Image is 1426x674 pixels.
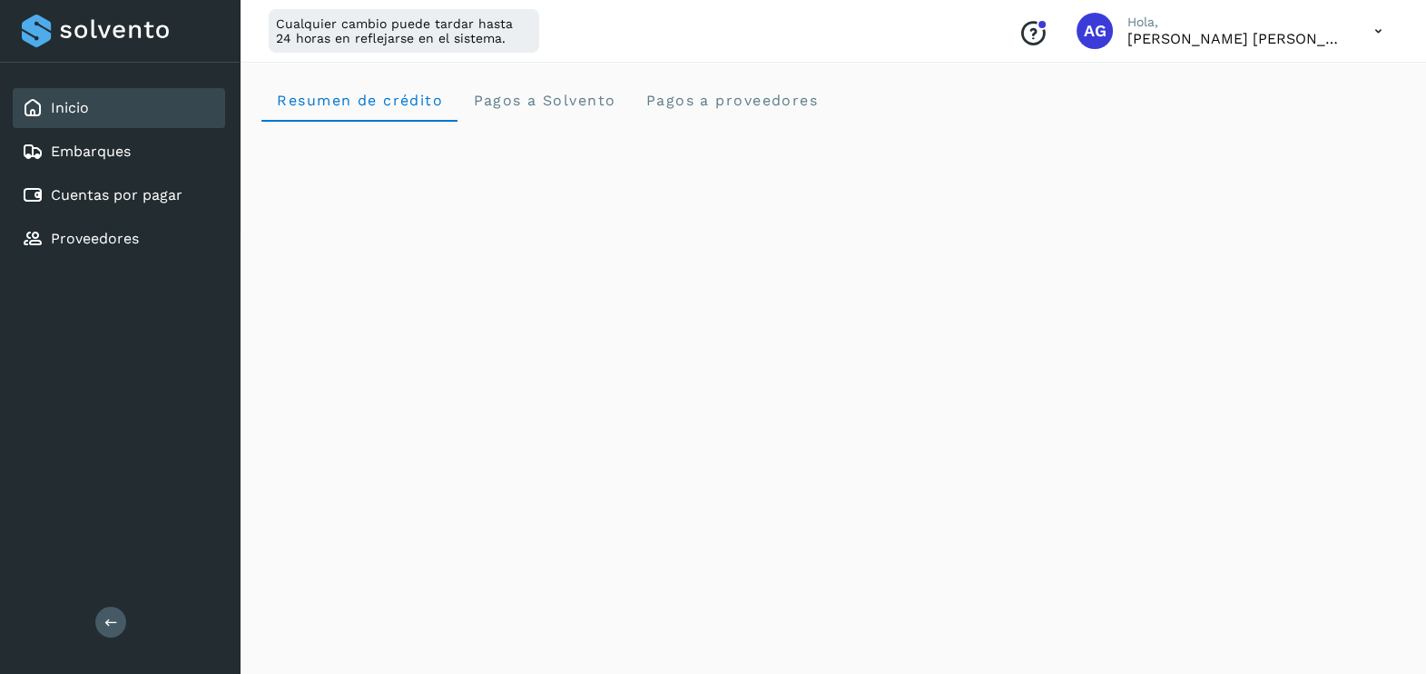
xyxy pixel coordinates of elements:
[644,92,818,109] span: Pagos a proveedores
[472,92,615,109] span: Pagos a Solvento
[51,186,182,203] a: Cuentas por pagar
[13,132,225,172] div: Embarques
[51,230,139,247] a: Proveedores
[276,92,443,109] span: Resumen de crédito
[13,88,225,128] div: Inicio
[51,143,131,160] a: Embarques
[13,175,225,215] div: Cuentas por pagar
[1127,15,1345,30] p: Hola,
[269,9,539,53] div: Cualquier cambio puede tardar hasta 24 horas en reflejarse en el sistema.
[13,219,225,259] div: Proveedores
[51,99,89,116] a: Inicio
[1127,30,1345,47] p: Abigail Gonzalez Leon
